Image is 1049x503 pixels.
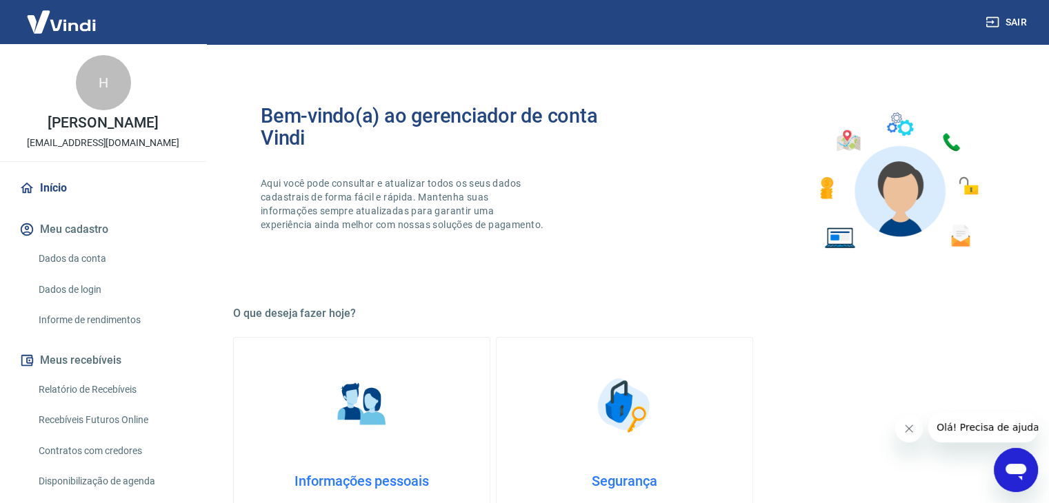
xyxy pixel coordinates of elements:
a: Recebíveis Futuros Online [33,406,190,434]
a: Relatório de Recebíveis [33,376,190,404]
span: Olá! Precisa de ajuda? [8,10,116,21]
h2: Bem-vindo(a) ao gerenciador de conta Vindi [261,105,625,149]
a: Dados de login [33,276,190,304]
h4: Informações pessoais [256,473,468,489]
a: Contratos com credores [33,437,190,465]
img: Vindi [17,1,106,43]
a: Informe de rendimentos [33,306,190,334]
img: Imagem de um avatar masculino com diversos icones exemplificando as funcionalidades do gerenciado... [808,105,988,257]
div: H [76,55,131,110]
a: Disponibilização de agenda [33,467,190,495]
h5: O que deseja fazer hoje? [233,307,1016,320]
p: [PERSON_NAME] [48,116,158,130]
button: Meus recebíveis [17,345,190,376]
img: Segurança [590,371,659,440]
iframe: Fechar mensagem [895,415,923,442]
a: Dados da conta [33,245,190,273]
button: Meu cadastro [17,214,190,245]
p: Aqui você pode consultar e atualizar todos os seus dados cadastrais de forma fácil e rápida. Mant... [261,176,546,232]
img: Informações pessoais [328,371,397,440]
a: Início [17,173,190,203]
h4: Segurança [519,473,730,489]
iframe: Mensagem da empresa [928,412,1038,442]
iframe: Botão para abrir a janela de mensagens [994,448,1038,492]
p: [EMAIL_ADDRESS][DOMAIN_NAME] [27,136,179,150]
button: Sair [983,10,1032,35]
